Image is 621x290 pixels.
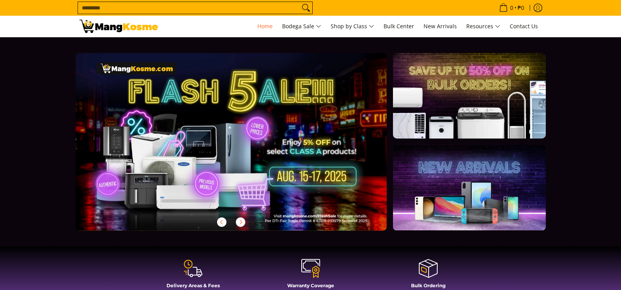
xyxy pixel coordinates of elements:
[424,22,457,30] span: New Arrivals
[516,5,525,11] span: ₱0
[327,16,378,37] a: Shop by Class
[257,22,273,30] span: Home
[256,283,366,288] h4: Warranty Coverage
[278,16,325,37] a: Bodega Sale
[253,16,277,37] a: Home
[138,283,248,288] h4: Delivery Areas & Fees
[466,22,500,31] span: Resources
[232,213,249,231] button: Next
[380,16,418,37] a: Bulk Center
[509,5,514,11] span: 0
[166,16,542,37] nav: Main Menu
[510,22,538,30] span: Contact Us
[331,22,374,31] span: Shop by Class
[300,2,312,14] button: Search
[282,22,321,31] span: Bodega Sale
[384,22,414,30] span: Bulk Center
[497,4,527,12] span: •
[373,283,483,288] h4: Bulk Ordering
[213,213,230,231] button: Previous
[462,16,504,37] a: Resources
[76,53,412,243] a: More
[420,16,461,37] a: New Arrivals
[80,20,158,33] img: Mang Kosme: Your Home Appliances Warehouse Sale Partner!
[506,16,542,37] a: Contact Us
